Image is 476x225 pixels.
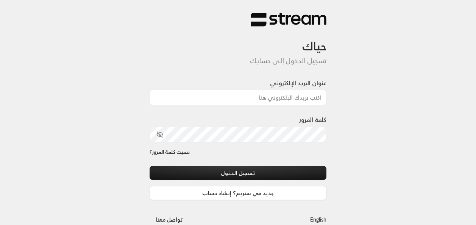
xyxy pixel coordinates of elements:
[270,78,326,87] label: عنوان البريد الإلكتروني
[150,148,190,156] a: نسيت كلمة المرور؟
[299,115,326,124] label: كلمة المرور
[150,166,327,180] button: تسجيل الدخول
[150,90,327,105] input: اكتب بريدك الإلكتروني هنا
[150,215,189,224] a: تواصل معنا
[150,186,327,200] a: جديد في ستريم؟ إنشاء حساب
[153,128,166,141] button: toggle password visibility
[251,12,326,27] img: Stream Logo
[150,27,327,53] h3: حياك
[150,57,327,65] h5: تسجيل الدخول إلى حسابك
